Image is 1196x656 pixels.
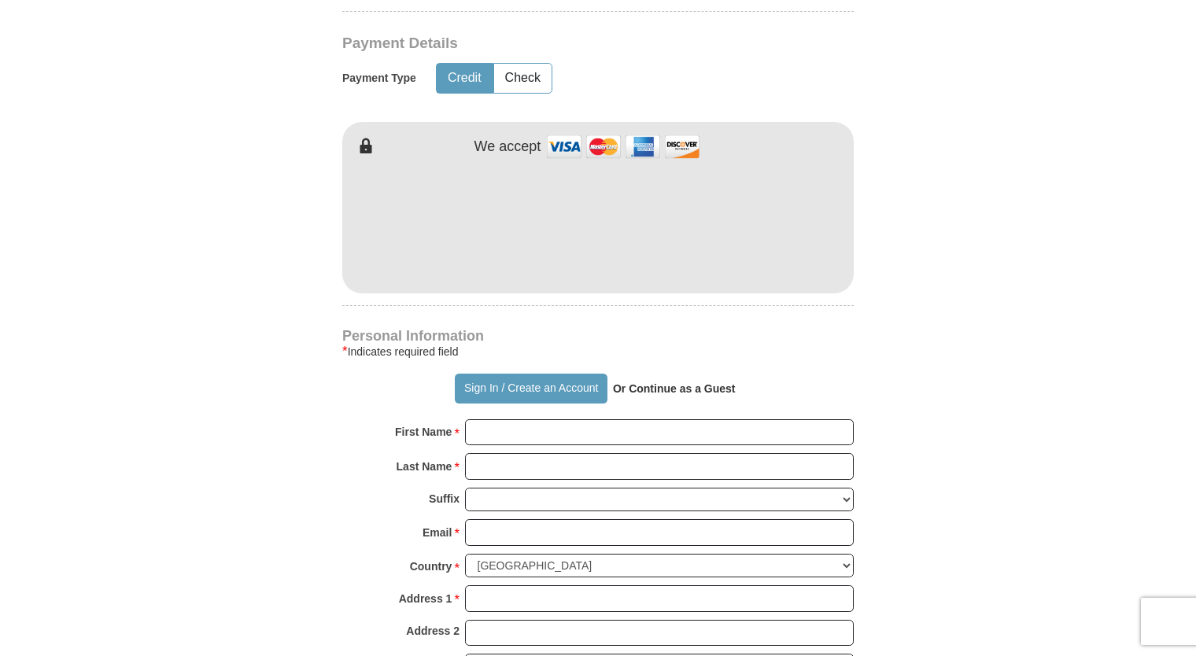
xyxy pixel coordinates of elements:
[474,138,541,156] h4: We accept
[342,342,854,361] div: Indicates required field
[423,521,452,544] strong: Email
[437,64,493,93] button: Credit
[342,72,416,85] h5: Payment Type
[429,488,460,510] strong: Suffix
[494,64,552,93] button: Check
[455,374,607,404] button: Sign In / Create an Account
[342,35,744,53] h3: Payment Details
[397,455,452,477] strong: Last Name
[399,588,452,610] strong: Address 1
[544,130,702,164] img: credit cards accepted
[406,620,460,642] strong: Address 2
[342,330,854,342] h4: Personal Information
[613,382,736,395] strong: Or Continue as a Guest
[410,555,452,577] strong: Country
[395,421,452,443] strong: First Name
